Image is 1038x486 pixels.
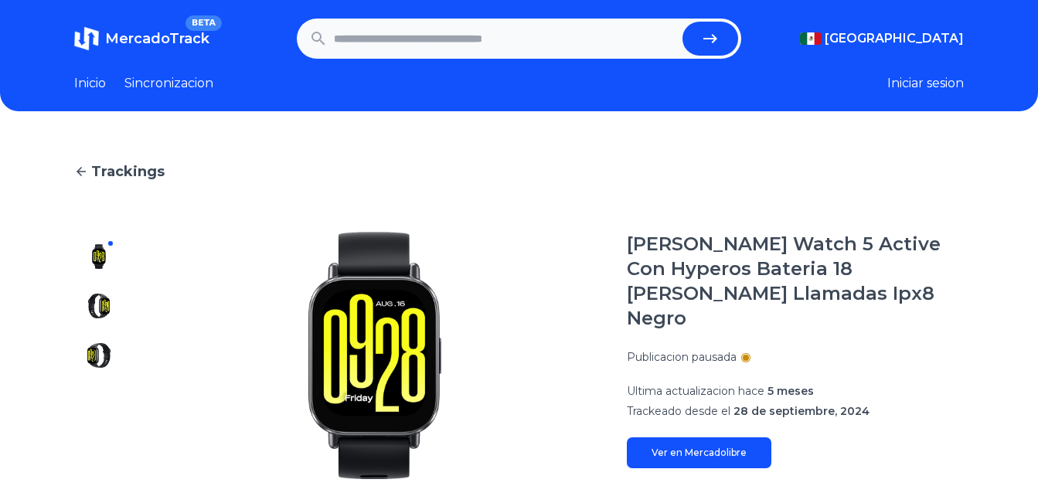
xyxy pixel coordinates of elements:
[627,384,764,398] span: Ultima actualizacion hace
[87,343,111,368] img: Xiaomi Redmi Watch 5 Active Con Hyperos Bateria 18 Días Llamadas Ipx8 Negro
[627,232,964,331] h1: [PERSON_NAME] Watch 5 Active Con Hyperos Bateria 18 [PERSON_NAME] Llamadas Ipx8 Negro
[767,384,814,398] span: 5 meses
[800,29,964,48] button: [GEOGRAPHIC_DATA]
[627,349,737,365] p: Publicacion pausada
[87,442,111,467] img: Xiaomi Redmi Watch 5 Active Con Hyperos Bateria 18 Días Llamadas Ipx8 Negro
[105,30,209,47] span: MercadoTrack
[74,74,106,93] a: Inicio
[87,393,111,417] img: Xiaomi Redmi Watch 5 Active Con Hyperos Bateria 18 Días Llamadas Ipx8 Negro
[155,232,596,479] img: Xiaomi Redmi Watch 5 Active Con Hyperos Bateria 18 Días Llamadas Ipx8 Negro
[185,15,222,31] span: BETA
[91,161,165,182] span: Trackings
[887,74,964,93] button: Iniciar sesion
[627,437,771,468] a: Ver en Mercadolibre
[825,29,964,48] span: [GEOGRAPHIC_DATA]
[124,74,213,93] a: Sincronizacion
[627,404,730,418] span: Trackeado desde el
[800,32,822,45] img: Mexico
[733,404,870,418] span: 28 de septiembre, 2024
[74,26,99,51] img: MercadoTrack
[87,244,111,269] img: Xiaomi Redmi Watch 5 Active Con Hyperos Bateria 18 Días Llamadas Ipx8 Negro
[74,26,209,51] a: MercadoTrackBETA
[87,294,111,318] img: Xiaomi Redmi Watch 5 Active Con Hyperos Bateria 18 Días Llamadas Ipx8 Negro
[74,161,964,182] a: Trackings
